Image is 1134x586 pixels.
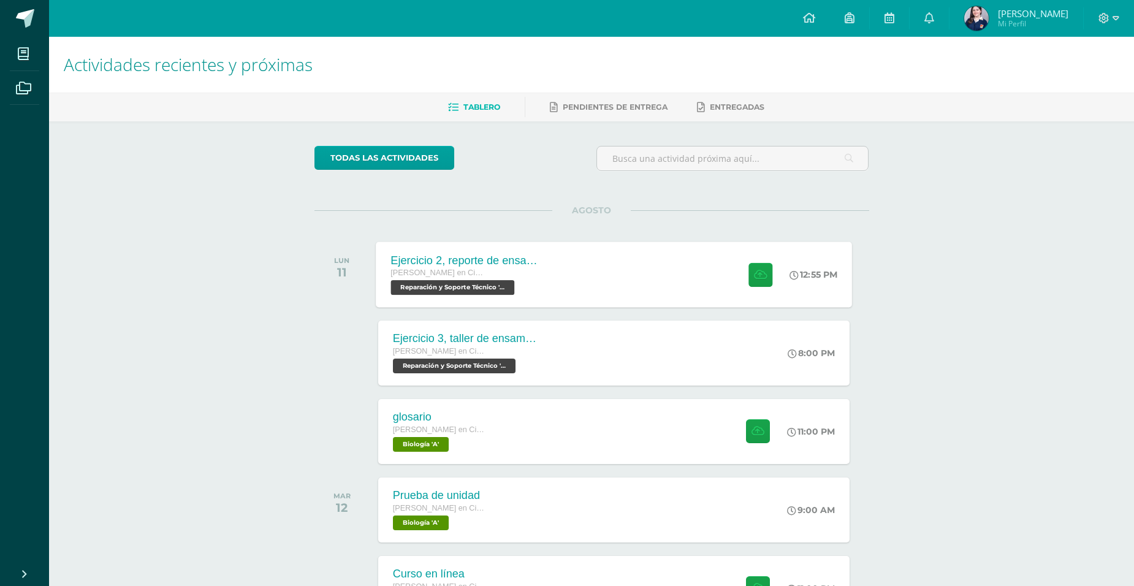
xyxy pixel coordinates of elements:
div: 12 [333,500,351,515]
span: AGOSTO [552,205,631,216]
a: Tablero [448,97,500,117]
img: bc454ee332b5e7564552bee85202058b.png [964,6,989,31]
span: [PERSON_NAME] [998,7,1068,20]
div: MAR [333,492,351,500]
span: Mi Perfil [998,18,1068,29]
span: [PERSON_NAME] en Ciencias y Letras con Orientación en Computación [393,347,485,356]
div: 11 [334,265,349,280]
div: 12:55 PM [790,269,837,280]
span: Biología 'A' [393,437,449,452]
span: Tablero [463,102,500,112]
span: [PERSON_NAME] en Ciencias y Letras con Orientación en Computación [390,268,484,277]
div: LUN [334,256,349,265]
div: Ejercicio 2, reporte de ensamblaje [390,254,539,267]
span: [PERSON_NAME] en Ciencias y Letras con Orientación en Computación [393,425,485,434]
a: Pendientes de entrega [550,97,668,117]
span: Reparación y Soporte Técnico 'A' [393,359,516,373]
div: 11:00 PM [787,426,835,437]
a: Entregadas [697,97,764,117]
span: Reparación y Soporte Técnico 'A' [390,280,514,295]
span: [PERSON_NAME] en Ciencias y Letras con Orientación en Computación [393,504,485,512]
div: Curso en línea [393,568,519,580]
span: Pendientes de entrega [563,102,668,112]
div: 8:00 PM [788,348,835,359]
div: Prueba de unidad [393,489,485,502]
input: Busca una actividad próxima aquí... [597,146,869,170]
div: 9:00 AM [787,504,835,516]
span: Biología 'A' [393,516,449,530]
span: Actividades recientes y próximas [64,53,313,76]
div: Ejercicio 3, taller de ensamblaje [393,332,540,345]
span: Entregadas [710,102,764,112]
a: todas las Actividades [314,146,454,170]
div: glosario [393,411,485,424]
